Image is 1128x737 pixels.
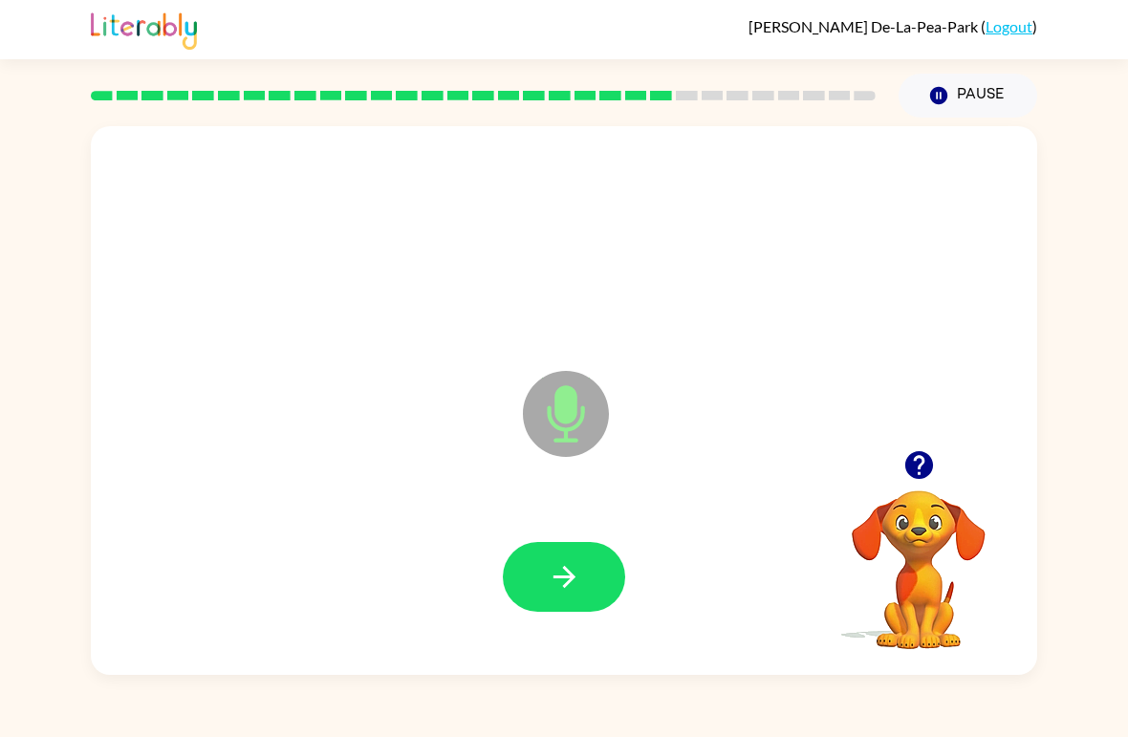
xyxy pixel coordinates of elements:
video: Your browser must support playing .mp4 files to use Literably. Please try using another browser. [823,461,1014,652]
img: Literably [91,8,197,50]
a: Logout [986,17,1032,35]
span: [PERSON_NAME] De-La-Pea-Park [748,17,981,35]
button: Pause [899,74,1037,118]
div: ( ) [748,17,1037,35]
